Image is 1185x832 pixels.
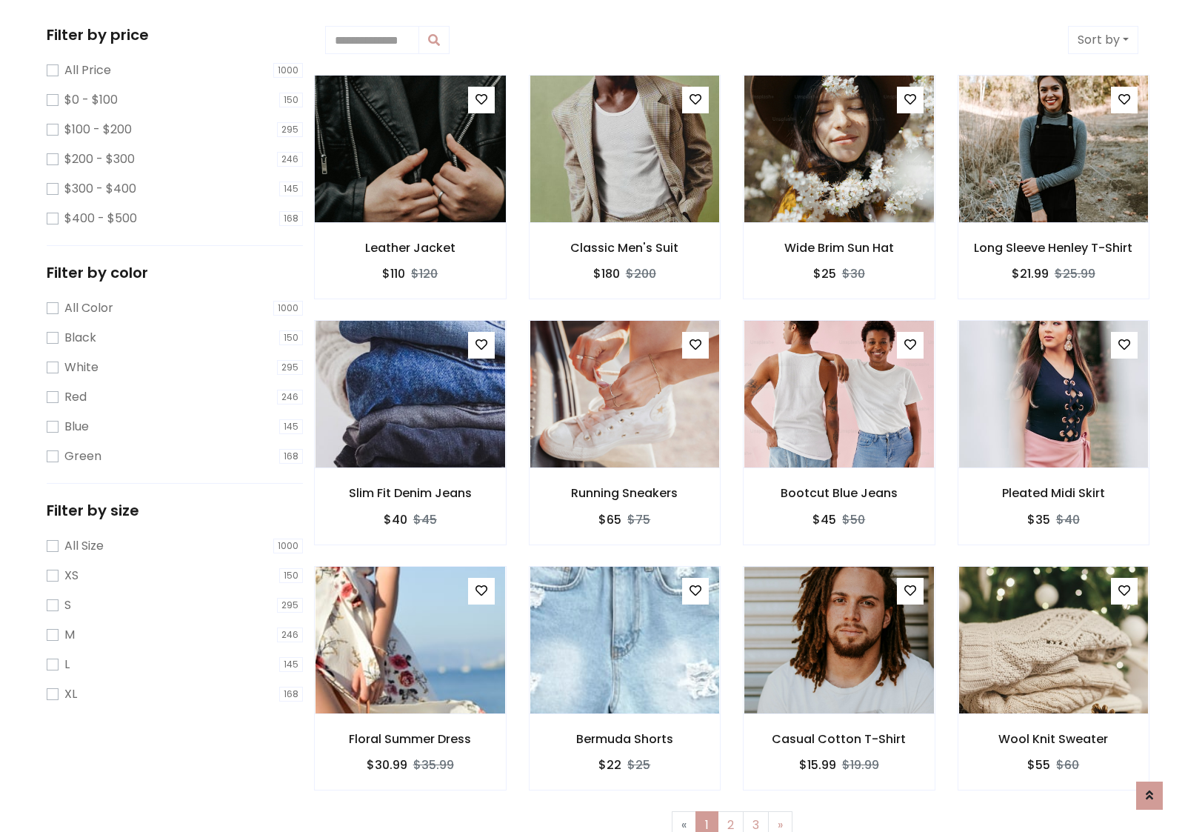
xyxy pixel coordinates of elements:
label: All Color [64,299,113,317]
label: L [64,656,70,673]
label: All Price [64,61,111,79]
label: Blue [64,418,89,436]
h6: Wool Knit Sweater [958,732,1149,746]
span: 1000 [273,301,303,316]
h6: Slim Fit Denim Jeans [315,486,506,500]
label: All Size [64,537,104,555]
span: 145 [279,419,303,434]
h5: Filter by color [47,264,303,282]
del: $60 [1056,756,1079,773]
h6: Bootcut Blue Jeans [744,486,935,500]
span: 246 [277,152,303,167]
h6: $25 [813,267,836,281]
h6: $45 [812,513,836,527]
label: XL [64,685,77,703]
button: Sort by [1068,26,1138,54]
span: 1000 [273,63,303,78]
label: White [64,359,99,376]
label: $400 - $500 [64,210,137,227]
h6: Casual Cotton T-Shirt [744,732,935,746]
span: 246 [277,390,303,405]
del: $25.99 [1055,265,1095,282]
del: $35.99 [413,756,454,773]
h6: Pleated Midi Skirt [958,486,1149,500]
h6: $21.99 [1012,267,1049,281]
h6: Leather Jacket [315,241,506,255]
label: S [64,596,71,614]
del: $120 [411,265,438,282]
h6: $15.99 [799,758,836,772]
h6: Wide Brim Sun Hat [744,241,935,255]
span: 295 [277,360,303,375]
span: 1000 [273,539,303,553]
del: $30 [842,265,865,282]
label: $300 - $400 [64,180,136,198]
h6: Floral Summer Dress [315,732,506,746]
del: $200 [626,265,656,282]
h5: Filter by price [47,26,303,44]
h6: Running Sneakers [530,486,721,500]
label: $100 - $200 [64,121,132,139]
label: Red [64,388,87,406]
h6: Bermuda Shorts [530,732,721,746]
span: 145 [279,657,303,672]
span: 150 [279,93,303,107]
h6: $30.99 [367,758,407,772]
label: Green [64,447,101,465]
span: 150 [279,568,303,583]
del: $40 [1056,511,1080,528]
h6: $22 [598,758,621,772]
h6: $40 [384,513,407,527]
h6: $65 [598,513,621,527]
del: $19.99 [842,756,879,773]
span: 145 [279,182,303,196]
span: 168 [279,449,303,464]
h6: Long Sleeve Henley T-Shirt [958,241,1149,255]
label: XS [64,567,79,585]
span: 246 [277,628,303,642]
h5: Filter by size [47,502,303,519]
label: $200 - $300 [64,150,135,168]
del: $50 [842,511,865,528]
span: 295 [277,122,303,137]
label: $0 - $100 [64,91,118,109]
h6: $35 [1027,513,1050,527]
del: $25 [627,756,650,773]
span: 295 [277,598,303,613]
span: 150 [279,330,303,345]
del: $45 [413,511,437,528]
h6: $55 [1027,758,1050,772]
label: Black [64,329,96,347]
label: M [64,626,75,644]
h6: $110 [382,267,405,281]
h6: $180 [593,267,620,281]
h6: Classic Men's Suit [530,241,721,255]
span: 168 [279,687,303,702]
span: 168 [279,211,303,226]
del: $75 [627,511,650,528]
